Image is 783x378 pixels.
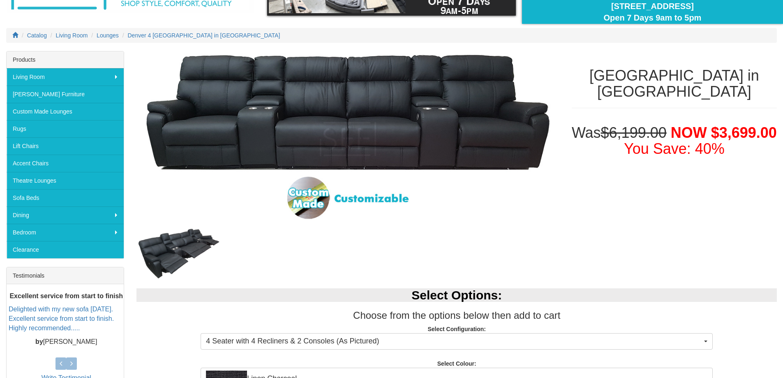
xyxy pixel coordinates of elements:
font: You Save: 40% [624,140,725,157]
a: Sofa Beds [7,189,124,206]
a: Rugs [7,120,124,137]
h1: Was [572,125,777,157]
a: Denver 4 [GEOGRAPHIC_DATA] in [GEOGRAPHIC_DATA] [128,32,280,39]
b: Excellent service from start to finish [9,292,123,299]
a: Theatre Lounges [7,172,124,189]
strong: Select Configuration: [427,326,486,332]
h3: Choose from the options below then add to cart [136,310,777,321]
a: Living Room [7,68,124,86]
a: Dining [7,206,124,224]
b: by [35,338,43,345]
a: Clearance [7,241,124,258]
strong: Select Colour: [437,360,476,367]
span: 4 Seater with 4 Recliners & 2 Consoles (As Pictured) [206,336,702,347]
h1: [GEOGRAPHIC_DATA] in [GEOGRAPHIC_DATA] [572,67,777,100]
span: NOW $3,699.00 [671,124,777,141]
a: Catalog [27,32,47,39]
div: Testimonials [7,267,124,284]
button: 4 Seater with 4 Recliners & 2 Consoles (As Pictured) [201,333,713,350]
a: [PERSON_NAME] Furniture [7,86,124,103]
a: Accent Chairs [7,155,124,172]
a: Custom Made Lounges [7,103,124,120]
div: Products [7,51,124,68]
del: $6,199.00 [601,124,667,141]
b: Select Options: [411,288,502,302]
a: Bedroom [7,224,124,241]
a: Lift Chairs [7,137,124,155]
a: Lounges [97,32,119,39]
a: Delighted with my new sofa [DATE]. Excellent service from start to finish. Highly recommended..... [9,306,114,332]
a: Living Room [56,32,88,39]
p: [PERSON_NAME] [9,337,124,347]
